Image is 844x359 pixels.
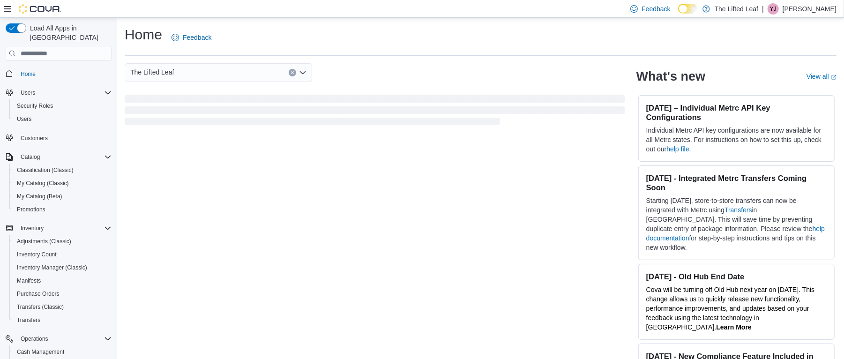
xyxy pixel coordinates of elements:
a: My Catalog (Classic) [13,178,73,189]
span: Customers [17,132,112,144]
h2: What's new [636,69,705,84]
span: Inventory Count [17,251,57,258]
span: Transfers [13,314,112,326]
a: Purchase Orders [13,288,63,299]
button: My Catalog (Beta) [9,190,115,203]
a: Transfers (Classic) [13,301,67,313]
a: My Catalog (Beta) [13,191,66,202]
a: Customers [17,133,52,144]
span: Promotions [13,204,112,215]
span: Inventory Manager (Classic) [17,264,87,271]
span: Catalog [21,153,40,161]
button: Classification (Classic) [9,164,115,177]
h3: [DATE] – Individual Metrc API Key Configurations [646,103,827,122]
span: Promotions [17,206,45,213]
button: Inventory Manager (Classic) [9,261,115,274]
h1: Home [125,25,162,44]
span: Transfers (Classic) [17,303,64,311]
span: Operations [21,335,48,343]
span: Operations [17,333,112,344]
button: Transfers [9,314,115,327]
span: My Catalog (Classic) [13,178,112,189]
button: Inventory [2,222,115,235]
span: Inventory [21,224,44,232]
h3: [DATE] - Integrated Metrc Transfers Coming Soon [646,173,827,192]
button: Home [2,67,115,80]
span: Feedback [642,4,670,14]
a: View allExternal link [807,73,837,80]
p: Starting [DATE], store-to-store transfers can now be integrated with Metrc using in [GEOGRAPHIC_D... [646,196,827,252]
button: My Catalog (Classic) [9,177,115,190]
a: Home [17,68,39,80]
span: Users [13,113,112,125]
button: Catalog [17,151,44,163]
a: Learn More [716,323,751,331]
button: Users [17,87,39,98]
button: Cash Management [9,345,115,359]
span: Classification (Classic) [17,166,74,174]
a: Adjustments (Classic) [13,236,75,247]
button: Inventory Count [9,248,115,261]
svg: External link [831,75,837,80]
button: Purchase Orders [9,287,115,300]
button: Transfers (Classic) [9,300,115,314]
button: Manifests [9,274,115,287]
a: Manifests [13,275,45,286]
button: Open list of options [299,69,306,76]
span: Load All Apps in [GEOGRAPHIC_DATA] [26,23,112,42]
button: Clear input [289,69,296,76]
span: Catalog [17,151,112,163]
a: Transfers [13,314,44,326]
span: Home [17,67,112,79]
a: Inventory Manager (Classic) [13,262,91,273]
span: Users [21,89,35,97]
span: Classification (Classic) [13,165,112,176]
input: Dark Mode [678,4,698,14]
span: Inventory Manager (Classic) [13,262,112,273]
button: Operations [2,332,115,345]
span: Security Roles [17,102,53,110]
span: Users [17,115,31,123]
button: Operations [17,333,52,344]
span: Customers [21,135,48,142]
span: Feedback [183,33,211,42]
a: Classification (Classic) [13,165,77,176]
button: Promotions [9,203,115,216]
a: Transfers [724,206,752,214]
button: Inventory [17,223,47,234]
a: Security Roles [13,100,57,112]
span: Inventory [17,223,112,234]
button: Security Roles [9,99,115,112]
span: Users [17,87,112,98]
span: Loading [125,97,625,127]
button: Catalog [2,150,115,164]
span: Purchase Orders [13,288,112,299]
img: Cova [19,4,61,14]
p: | [762,3,764,15]
span: My Catalog (Classic) [17,179,69,187]
span: The Lifted Leaf [130,67,174,78]
a: Users [13,113,35,125]
span: Manifests [13,275,112,286]
a: Cash Management [13,346,68,358]
div: Yajaira Jones [768,3,779,15]
span: Security Roles [13,100,112,112]
button: Users [9,112,115,126]
span: Adjustments (Classic) [17,238,71,245]
span: Inventory Count [13,249,112,260]
span: Adjustments (Classic) [13,236,112,247]
span: My Catalog (Beta) [17,193,62,200]
span: YJ [770,3,777,15]
a: help file [666,145,689,153]
button: Customers [2,131,115,145]
span: My Catalog (Beta) [13,191,112,202]
a: Inventory Count [13,249,60,260]
button: Adjustments (Classic) [9,235,115,248]
h3: [DATE] - Old Hub End Date [646,272,827,281]
span: Home [21,70,36,78]
span: Manifests [17,277,41,284]
span: Cash Management [13,346,112,358]
a: Feedback [168,28,215,47]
